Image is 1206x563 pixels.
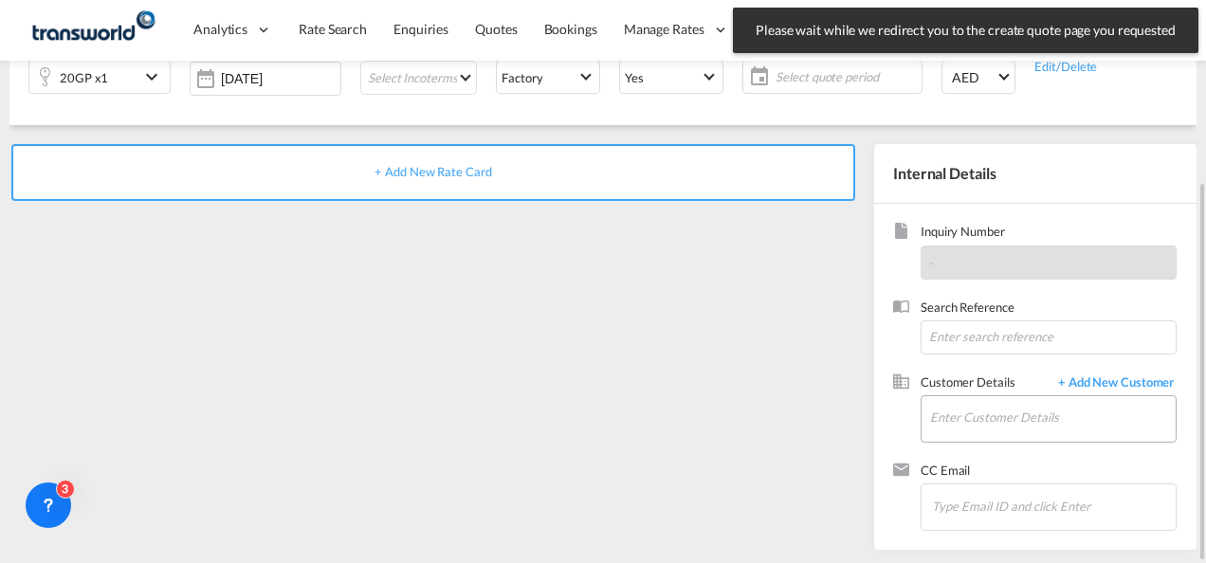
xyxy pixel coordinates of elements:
span: Quotes [475,21,517,37]
md-icon: icon-calendar [743,65,766,88]
div: Edit/Delete [1034,56,1152,75]
span: Enquiries [393,21,448,37]
span: Bookings [544,21,597,37]
span: Select quote period [776,68,917,85]
md-chips-wrap: Chips container. Enter the text area, then type text, and press enter to add a chip. [929,484,1176,526]
span: AED [952,68,996,87]
span: Analytics [193,20,247,39]
span: Customer Details [921,373,1049,395]
span: Inquiry Number [921,223,1177,245]
div: Factory [502,70,542,85]
span: + Add New Rate Card [375,164,491,179]
span: Search Reference [921,299,1177,320]
div: 20GP x1 [60,64,108,91]
input: Chips input. [932,486,1122,526]
input: Select [221,71,340,86]
md-select: Select Incoterms [360,61,477,95]
input: Enter search reference [921,320,1177,354]
span: CC Email [921,462,1177,483]
md-select: Select Customs: Yes [619,60,723,94]
img: f753ae806dec11f0841701cdfdf085c0.png [28,9,156,51]
md-select: Select Currency: د.إ AEDUnited Arab Emirates Dirham [941,60,1015,94]
span: Select quote period [771,64,922,90]
span: Manage Rates [624,20,704,39]
span: - [929,255,934,270]
input: Enter Customer Details [930,396,1176,439]
div: Internal Details [874,144,1197,203]
div: 20GP x1icon-chevron-down [28,60,171,94]
span: Please wait while we redirect you to the create quote page you requested [750,21,1181,40]
md-select: Select Stuffing: Factory [496,60,600,94]
div: Yes [625,70,644,85]
span: + Add New Customer [1049,373,1177,395]
span: Rate Search [299,21,367,37]
md-icon: icon-chevron-down [140,65,169,88]
div: + Add New Rate Card [11,144,855,201]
